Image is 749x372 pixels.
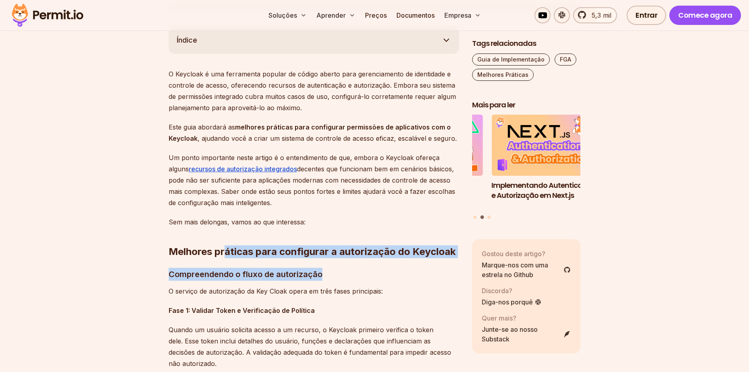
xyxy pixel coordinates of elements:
[573,7,617,23] a: 5,3 mil
[169,123,235,131] font: Este guia abordará as
[169,246,456,257] font: Melhores práticas para configurar a autorização do Keycloak
[472,69,534,81] a: Melhores Práticas
[169,27,459,54] button: Índice
[473,216,477,219] button: Ir para o slide 1
[472,38,536,48] font: Tags relacionadas
[555,53,576,66] a: FGA
[477,71,528,78] font: Melhores Práticas
[636,10,657,20] font: Entrar
[169,218,305,226] font: Sem mais delongas, vamos ao que interessa:
[169,306,315,314] font: Fase 1: Validar Token e Verificação de Política
[169,287,383,295] font: O serviço de autorização da Key Cloak opera em três fases principais:
[491,115,600,176] img: Implementando Autenticação e Autorização em Next.js
[477,56,545,63] font: Guia de Implementação
[441,7,484,23] button: Empresa
[482,314,516,322] font: Quer mais?
[669,6,741,25] a: Comece agora
[362,7,390,23] a: Preços
[482,325,571,344] a: Junte-se ao nosso Substack
[472,53,550,66] a: Guia de Implementação
[482,250,545,258] font: Gostou deste artigo?
[444,11,471,19] font: Empresa
[393,7,438,23] a: Documentos
[627,6,666,25] a: Entrar
[482,260,571,280] a: Marque-nos com uma estrela no Github
[265,7,310,23] button: Soluções
[592,11,611,19] font: 5,3 mil
[198,134,457,142] font: , ajudando você a criar um sistema de controle de acesso eficaz, escalável e seguro.
[487,216,491,219] button: Vá para o slide 3
[169,70,456,112] font: O Keycloak é uma ferramenta popular de código aberto para gerenciamento de identidade e controle ...
[472,100,515,110] font: Mais para ler
[189,165,297,173] a: recursos de autorização integrados
[491,115,600,211] li: 2 de 3
[177,36,197,44] font: Índice
[480,216,484,219] button: Ir para o slide 2
[8,2,87,29] img: Logotipo da permissão
[169,154,439,173] font: Um ponto importante neste artigo é o entendimento de que, embora o Keycloak ofereça alguns
[268,11,297,19] font: Soluções
[374,115,483,211] li: 1 de 3
[491,115,600,211] a: Implementando Autenticação e Autorização em Next.jsImplementando Autenticação e Autorização em Ne...
[169,123,451,142] font: melhores práticas para configurar permissões de aplicativos com o Keycloak
[482,297,542,307] a: Diga-nos porquê
[482,287,512,295] font: Discorda?
[472,115,581,220] div: Postagens
[678,10,732,20] font: Comece agora
[169,326,451,368] font: Quando um usuário solicita acesso a um recurso, o Keycloak primeiro verifica o token dele. Esse t...
[313,7,359,23] button: Aprender
[316,11,346,19] font: Aprender
[169,269,322,279] font: Compreendendo o fluxo de autorização
[365,11,387,19] font: Preços
[396,11,435,19] font: Documentos
[491,180,596,200] font: Implementando Autenticação e Autorização em Next.js
[169,165,455,207] font: decentes que funcionam bem em cenários básicos, pode não ser suficiente para aplicações modernas ...
[560,56,571,63] font: FGA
